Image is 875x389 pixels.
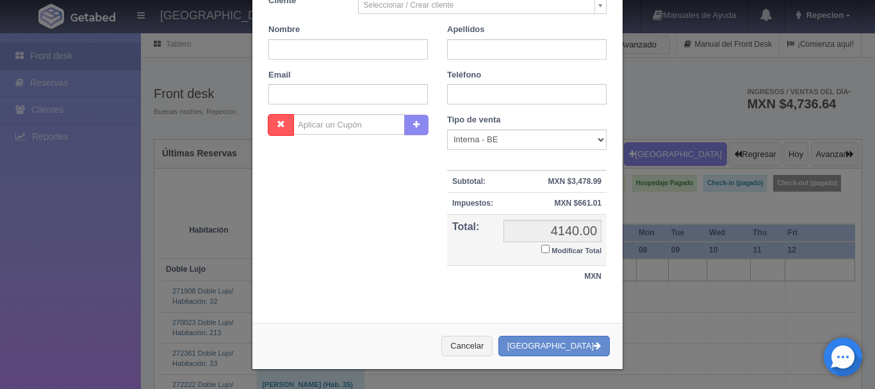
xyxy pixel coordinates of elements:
[447,215,498,266] th: Total:
[447,193,498,215] th: Impuestos:
[548,177,601,186] strong: MXN $3,478.99
[541,245,550,253] input: Modificar Total
[447,69,481,81] label: Teléfono
[584,272,601,281] strong: MXN
[498,336,610,357] button: [GEOGRAPHIC_DATA]
[441,336,493,357] button: Cancelar
[293,114,405,135] input: Aplicar un Cupón
[447,170,498,193] th: Subtotal:
[268,24,300,36] label: Nombre
[555,199,601,208] strong: MXN $661.01
[447,114,501,126] label: Tipo de venta
[447,24,485,36] label: Apellidos
[552,247,601,254] small: Modificar Total
[268,69,291,81] label: Email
